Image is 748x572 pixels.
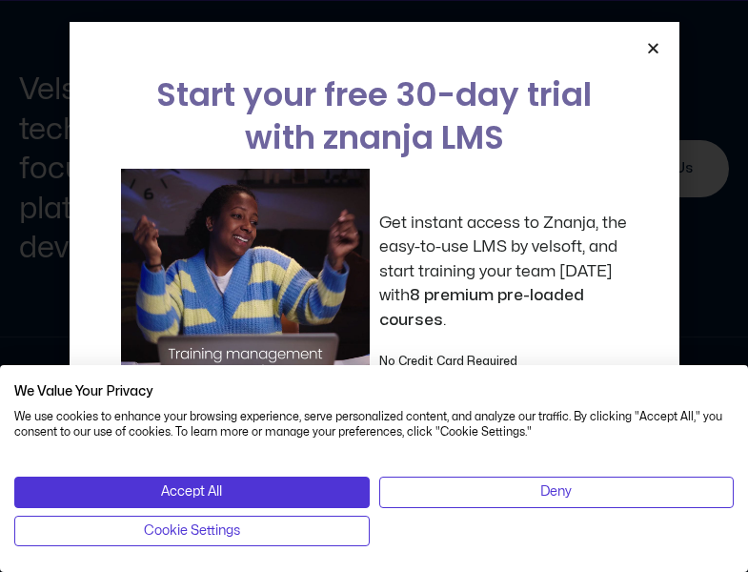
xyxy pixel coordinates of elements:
span: Cookie Settings [144,521,240,541]
p: Get instant access to Znanja, the easy-to-use LMS by velsoft, and start training your team [DATE]... [379,211,628,333]
p: We use cookies to enhance your browsing experience, serve personalized content, and analyze our t... [14,409,734,441]
span: Accept All [161,481,222,502]
img: a woman sitting at her laptop dancing [121,169,370,418]
strong: 8 premium pre-loaded courses [379,287,584,328]
h2: Start your free 30-day trial with znanja LMS [121,73,628,159]
span: Deny [540,481,572,502]
h2: We Value Your Privacy [14,383,734,400]
button: Adjust cookie preferences [14,516,370,546]
a: Close [646,41,660,55]
button: Deny all cookies [379,477,735,507]
button: Accept all cookies [14,477,370,507]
